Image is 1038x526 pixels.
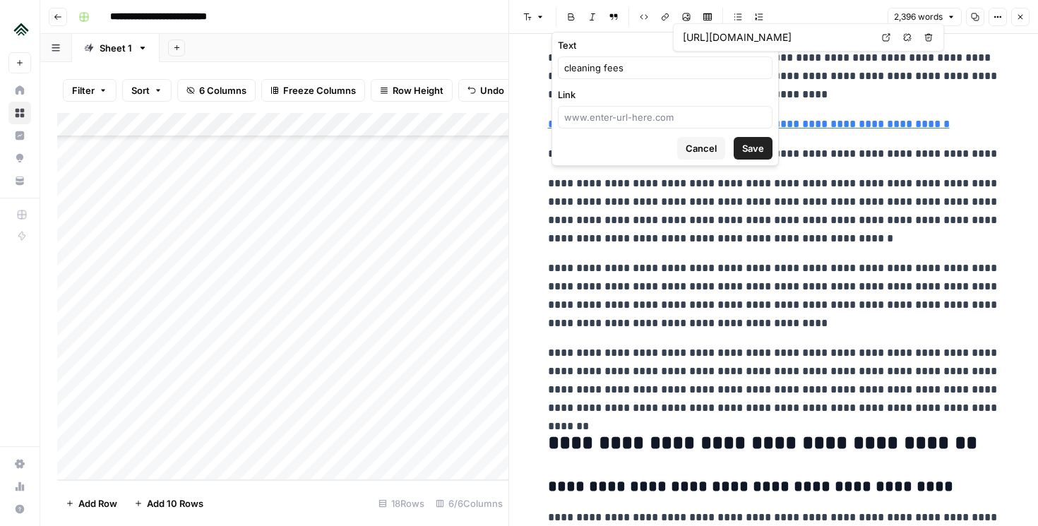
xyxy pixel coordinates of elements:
[8,475,31,498] a: Usage
[126,492,212,515] button: Add 10 Rows
[122,79,172,102] button: Sort
[63,79,117,102] button: Filter
[57,492,126,515] button: Add Row
[177,79,256,102] button: 6 Columns
[199,83,246,97] span: 6 Columns
[430,492,508,515] div: 6/6 Columns
[8,16,34,42] img: Uplisting Logo
[393,83,443,97] span: Row Height
[894,11,943,23] span: 2,396 words
[283,83,356,97] span: Freeze Columns
[734,137,772,160] button: Save
[100,41,132,55] div: Sheet 1
[8,147,31,169] a: Opportunities
[78,496,117,510] span: Add Row
[371,79,453,102] button: Row Height
[8,124,31,147] a: Insights
[558,88,772,102] label: Link
[686,141,717,155] span: Cancel
[72,34,160,62] a: Sheet 1
[558,38,772,52] label: Text
[888,8,962,26] button: 2,396 words
[677,137,725,160] button: Cancel
[8,453,31,475] a: Settings
[131,83,150,97] span: Sort
[564,61,766,75] input: Type placeholder
[458,79,513,102] button: Undo
[147,496,203,510] span: Add 10 Rows
[8,169,31,192] a: Your Data
[8,79,31,102] a: Home
[261,79,365,102] button: Freeze Columns
[8,102,31,124] a: Browse
[742,141,764,155] span: Save
[8,498,31,520] button: Help + Support
[72,83,95,97] span: Filter
[480,83,504,97] span: Undo
[8,11,31,47] button: Workspace: Uplisting
[564,110,766,124] input: www.enter-url-here.com
[373,492,430,515] div: 18 Rows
